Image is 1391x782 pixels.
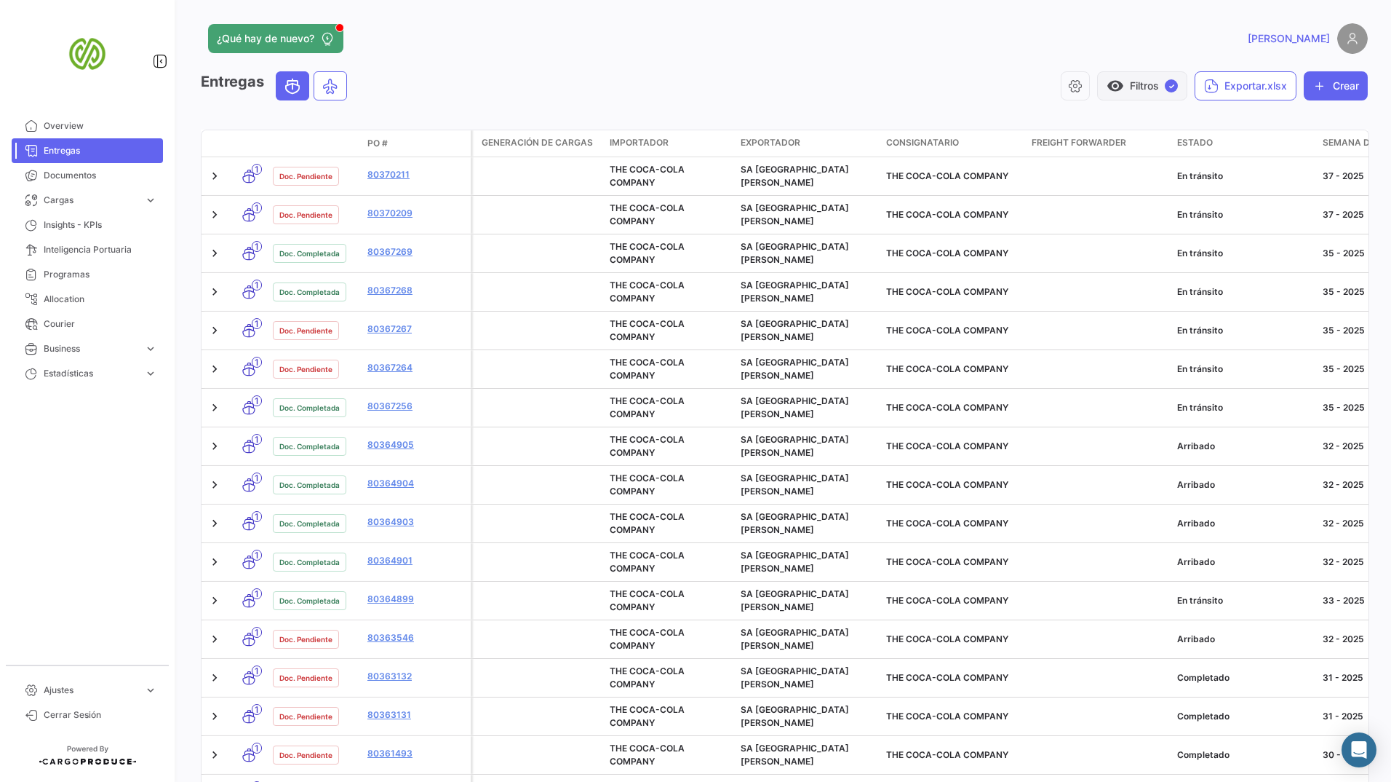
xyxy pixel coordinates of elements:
span: THE COCA-COLA COMPANY [610,627,685,651]
a: Expand/Collapse Row [207,362,222,376]
span: Doc. Pendiente [279,209,332,221]
span: THE COCA-COLA COMPANY [610,164,685,188]
span: SA SAN MIGUEL [741,743,849,767]
span: Overview [44,119,157,133]
span: Cargas [44,194,138,207]
h3: Entregas [201,71,351,100]
span: SA SAN MIGUEL [741,473,849,497]
span: THE COCA-COLA COMPANY [886,286,1008,297]
span: THE COCA-COLA COMPANY [610,588,685,612]
span: 1 [252,627,262,638]
span: Documentos [44,169,157,182]
datatable-header-cell: Importador [604,130,735,157]
span: Insights - KPIs [44,218,157,232]
span: THE COCA-COLA COMPANY [610,666,685,690]
span: THE COCA-COLA COMPANY [610,357,685,381]
span: Programas [44,268,157,281]
div: En tránsito [1177,401,1311,414]
div: Arribado [1177,478,1311,491]
span: THE COCA-COLA COMPANY [610,704,685,728]
img: placeholder-user.png [1337,23,1368,54]
span: SA SAN MIGUEL [741,164,849,188]
a: Documentos [12,163,163,188]
span: SA SAN MIGUEL [741,395,849,419]
a: 80364903 [367,516,465,529]
a: Entregas [12,138,163,163]
div: En tránsito [1177,208,1311,221]
a: Insights - KPIs [12,213,163,237]
span: [PERSON_NAME] [1248,31,1330,46]
a: Expand/Collapse Row [207,671,222,685]
a: 80367256 [367,400,465,413]
span: Doc. Pendiente [279,672,332,684]
span: 1 [252,666,262,676]
span: Doc. Completada [279,441,340,452]
a: Expand/Collapse Row [207,208,222,222]
span: Importador [610,136,669,149]
span: SA SAN MIGUEL [741,357,849,381]
a: 80363132 [367,670,465,683]
span: SA SAN MIGUEL [741,241,849,265]
span: 1 [252,473,262,483]
a: Allocation [12,287,163,312]
span: Cerrar Sesión [44,708,157,722]
a: 80367267 [367,323,465,336]
span: 1 [252,280,262,291]
div: Completado [1177,710,1311,723]
span: Doc. Completada [279,518,340,529]
span: Doc. Completada [279,286,340,298]
button: Air [314,72,346,100]
span: Doc. Pendiente [279,633,332,645]
a: Expand/Collapse Row [207,593,222,608]
span: THE COCA-COLA COMPANY [886,248,1008,258]
a: Overview [12,114,163,138]
a: Expand/Collapse Row [207,555,222,569]
a: Courier [12,312,163,336]
a: Expand/Collapse Row [207,323,222,338]
span: SA SAN MIGUEL [741,666,849,690]
datatable-header-cell: Exportador [735,130,880,157]
div: Arribado [1177,440,1311,453]
span: THE COCA-COLA COMPANY [610,318,685,342]
button: ¿Qué hay de nuevo? [208,24,343,53]
datatable-header-cell: Estado [1171,130,1317,157]
datatable-header-cell: Generación de cargas [473,130,604,157]
div: Arribado [1177,517,1311,530]
span: visibility [1107,77,1124,95]
span: expand_more [144,194,157,207]
span: THE COCA-COLA COMPANY [610,280,685,304]
span: Doc. Pendiente [279,170,332,182]
div: En tránsito [1177,363,1311,376]
span: 1 [252,743,262,754]
span: 1 [252,318,262,329]
a: Inteligencia Portuaria [12,237,163,262]
a: 80364905 [367,438,465,451]
span: Entregas [44,144,157,157]
span: 1 [252,434,262,445]
button: Exportar.xlsx [1195,71,1296,100]
a: 80367269 [367,245,465,258]
span: 1 [252,202,262,213]
span: expand_more [144,367,157,380]
a: 80363546 [367,631,465,644]
span: SA SAN MIGUEL [741,434,849,458]
span: THE COCA-COLA COMPANY [886,711,1008,722]
a: 80370209 [367,207,465,220]
span: SA SAN MIGUEL [741,588,849,612]
span: 1 [252,550,262,561]
datatable-header-cell: Modo de Transporte [231,138,267,149]
a: 80370211 [367,168,465,181]
span: 1 [252,588,262,599]
span: PO # [367,137,388,150]
span: SA SAN MIGUEL [741,511,849,535]
span: THE COCA-COLA COMPANY [886,209,1008,220]
a: 80367264 [367,361,465,374]
span: SA SAN MIGUEL [741,280,849,304]
span: Estadísticas [44,367,138,380]
span: 1 [252,511,262,522]
span: Doc. Pendiente [279,749,332,761]
span: THE COCA-COLA COMPANY [886,556,1008,567]
span: Inteligencia Portuaria [44,243,157,256]
span: Courier [44,317,157,331]
span: Generación de cargas [482,136,593,149]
